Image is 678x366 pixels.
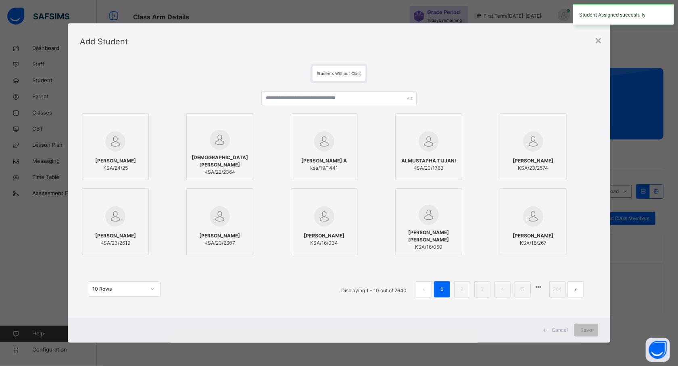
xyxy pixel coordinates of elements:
[191,154,249,168] span: [DEMOGRAPHIC_DATA][PERSON_NAME]
[454,281,470,297] li: 2
[551,284,564,295] a: 264
[200,239,240,247] span: KSA/23/2607
[458,284,466,295] a: 2
[515,281,531,297] li: 5
[401,164,456,172] span: KSA/20/1763
[533,281,544,293] li: 向后 5 页
[416,281,432,297] button: prev page
[499,284,506,295] a: 4
[573,4,674,25] div: Student Assigned succesfully
[92,285,146,293] div: 10 Rows
[95,164,136,172] span: KSA/24/25
[478,284,486,295] a: 3
[304,239,345,247] span: KSA/16/034
[210,130,230,150] img: default.svg
[200,232,240,239] span: [PERSON_NAME]
[419,205,439,225] img: default.svg
[474,281,490,297] li: 3
[95,232,136,239] span: [PERSON_NAME]
[304,232,345,239] span: [PERSON_NAME]
[513,239,553,247] span: KSA/16/267
[513,157,553,164] span: [PERSON_NAME]
[595,31,602,48] div: ×
[95,157,136,164] span: [PERSON_NAME]
[580,326,592,334] span: Save
[523,131,543,152] img: default.svg
[302,164,347,172] span: ksa/19/1441
[210,206,230,227] img: default.svg
[105,131,125,152] img: default.svg
[513,232,553,239] span: [PERSON_NAME]
[335,281,413,297] li: Displaying 1 - 10 out of 2640
[302,157,347,164] span: [PERSON_NAME] A
[646,338,670,362] button: Open asap
[438,284,446,295] a: 1
[400,243,458,251] span: KSA/16/050
[401,157,456,164] span: ALMUSTAPHA TIJJANI
[513,164,553,172] span: KSA/23/2574
[80,37,128,46] span: Add Student
[314,206,334,227] img: default.svg
[105,206,125,227] img: default.svg
[95,239,136,247] span: KSA/23/2619
[549,281,565,297] li: 264
[191,168,249,176] span: KSA/22/2364
[552,326,568,334] span: Cancel
[434,281,450,297] li: 1
[567,281,584,297] button: next page
[519,284,526,295] a: 5
[317,71,361,76] span: Students Without Class
[314,131,334,152] img: default.svg
[419,131,439,152] img: default.svg
[416,281,432,297] li: 上一页
[567,281,584,297] li: 下一页
[523,206,543,227] img: default.svg
[400,229,458,243] span: [PERSON_NAME] [PERSON_NAME]
[494,281,511,297] li: 4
